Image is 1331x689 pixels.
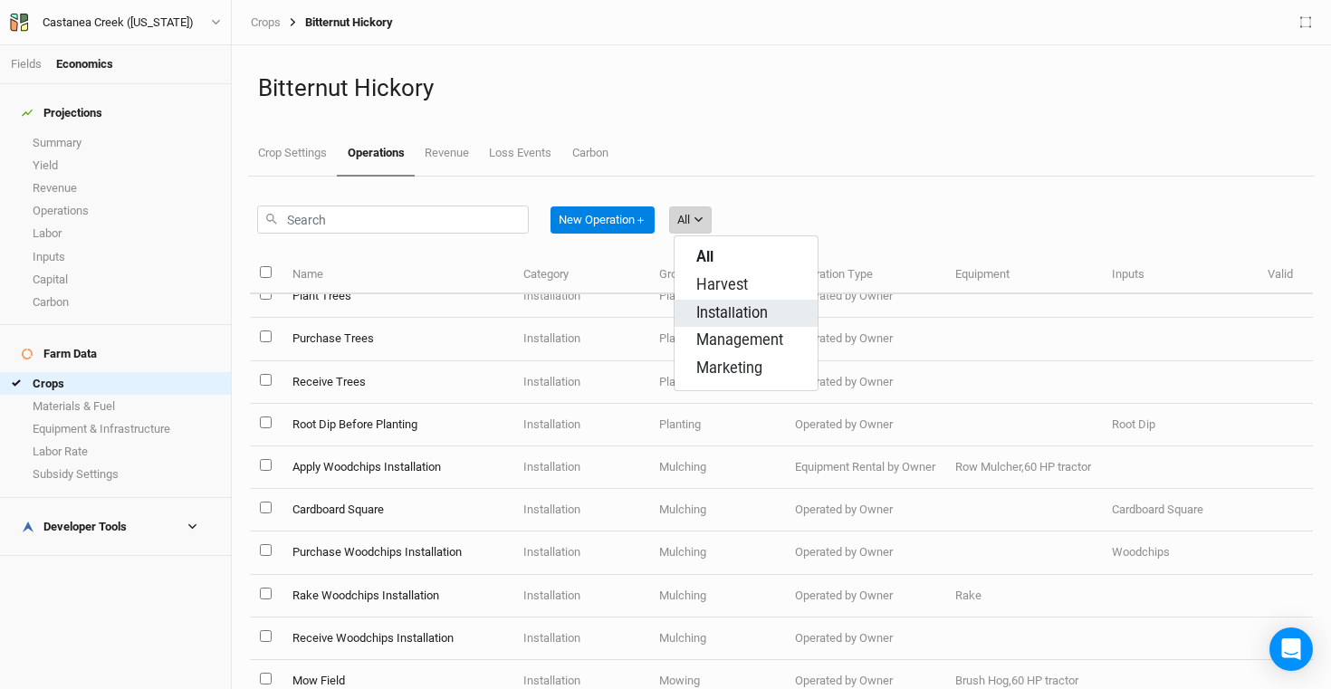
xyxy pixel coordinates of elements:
span: Installation [696,303,768,324]
td: Installation [513,275,649,318]
div: Castanea Creek ([US_STATE]) [43,14,194,32]
span: Rake [955,589,981,602]
span: Marketing [696,359,762,379]
td: Equipment Rental by Owner [785,446,945,489]
div: Farm Data [22,347,97,361]
td: Plant Trees [282,275,512,318]
td: Mulching [649,446,785,489]
input: Search [257,206,529,234]
td: Installation [513,617,649,660]
td: Planting [649,275,785,318]
td: Mulching [649,489,785,531]
div: Economics [56,56,113,72]
input: select all items [260,266,272,278]
td: Planting [649,404,785,446]
td: Operated by Owner [785,318,945,360]
td: Operated by Owner [785,361,945,404]
span: Harvest [696,275,748,296]
input: select this item [260,544,272,556]
td: Planting [649,361,785,404]
td: Receive Trees [282,361,512,404]
td: Installation [513,361,649,404]
td: Mulching [649,575,785,617]
input: select this item [260,330,272,342]
td: Receive Woodchips Installation [282,617,512,660]
div: Projections [22,106,102,120]
a: Carbon [562,131,618,175]
div: Bitternut Hickory [281,15,393,30]
td: Mulching [649,531,785,574]
td: Apply Woodchips Installation [282,446,512,489]
div: Developer Tools [22,520,127,534]
td: Cardboard Square [282,489,512,531]
input: select this item [260,630,272,642]
td: Rake Woodchips Installation [282,575,512,617]
th: Equipment [945,255,1101,294]
a: Fields [11,57,42,71]
td: Installation [513,575,649,617]
span: Root Dip [1112,417,1155,431]
td: Operated by Owner [785,617,945,660]
h4: Developer Tools [11,509,220,545]
a: Crop Settings [248,131,337,175]
input: select this item [260,588,272,599]
a: Operations [337,131,414,177]
span: Row Mulcher,60 HP tractor [955,460,1091,474]
span: Management [696,330,783,351]
td: Operated by Owner [785,489,945,531]
th: Operation Type [785,255,945,294]
td: Installation [513,531,649,574]
th: Group [649,255,785,294]
a: Revenue [415,131,479,175]
td: Root Dip Before Planting [282,404,512,446]
td: Purchase Trees [282,318,512,360]
td: Purchase Woodchips Installation [282,531,512,574]
button: All [669,206,712,234]
td: Installation [513,446,649,489]
th: Name [282,255,512,294]
button: New Operation＋ [551,206,655,234]
input: select this item [260,416,272,428]
span: Brush Hog,60 HP tractor [955,674,1078,687]
td: Operated by Owner [785,531,945,574]
td: Operated by Owner [785,275,945,318]
input: select this item [260,374,272,386]
input: select this item [260,502,272,513]
th: Category [513,255,649,294]
h1: Bitternut Hickory [258,74,1305,102]
input: select this item [260,673,272,684]
span: All [696,247,713,268]
div: Open Intercom Messenger [1269,627,1313,671]
span: Woodchips [1112,545,1170,559]
div: Castanea Creek (Washington) [43,14,194,32]
td: Operated by Owner [785,575,945,617]
input: select this item [260,459,272,471]
a: Loss Events [479,131,561,175]
span: Cardboard Square [1112,502,1203,516]
td: Installation [513,318,649,360]
th: Inputs [1102,255,1258,294]
td: Installation [513,489,649,531]
a: Crops [251,15,281,30]
td: Mulching [649,617,785,660]
button: Castanea Creek ([US_STATE]) [9,13,222,33]
td: Planting [649,318,785,360]
td: Operated by Owner [785,404,945,446]
td: Installation [513,404,649,446]
div: All [677,211,690,229]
